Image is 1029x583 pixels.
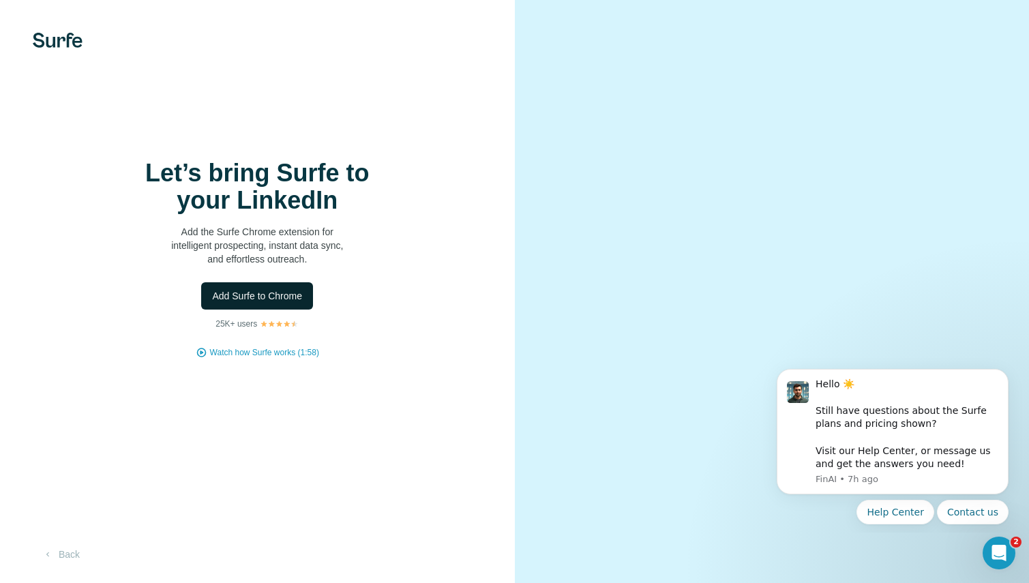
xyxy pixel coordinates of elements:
[121,160,393,214] h1: Let’s bring Surfe to your LinkedIn
[33,33,83,48] img: Surfe's logo
[121,225,393,266] p: Add the Surfe Chrome extension for intelligent prospecting, instant data sync, and effortless out...
[210,346,319,359] button: Watch how Surfe works (1:58)
[201,282,313,310] button: Add Surfe to Chrome
[33,542,89,567] button: Back
[983,537,1015,569] iframe: Intercom live chat
[215,318,257,330] p: 25K+ users
[260,320,299,328] img: Rating Stars
[1011,537,1021,548] span: 2
[212,289,302,303] span: Add Surfe to Chrome
[756,357,1029,533] iframe: Intercom notifications message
